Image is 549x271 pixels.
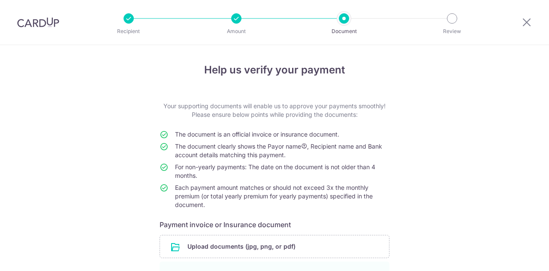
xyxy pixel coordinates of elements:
img: CardUp [17,17,59,27]
h6: Payment invoice or Insurance document [160,219,389,230]
p: Recipient [97,27,160,36]
span: Each payment amount matches or should not exceed 3x the monthly premium (or total yearly premium ... [175,184,373,208]
span: For non-yearly payments: The date on the document is not older than 4 months. [175,163,375,179]
p: Document [312,27,376,36]
div: Upload documents (jpg, png, or pdf) [160,235,389,258]
iframe: Opens a widget where you can find more information [494,245,540,267]
p: Amount [205,27,268,36]
p: Review [420,27,484,36]
h4: Help us verify your payment [160,62,389,78]
span: The document is an official invoice or insurance document. [175,131,339,138]
span: The document clearly shows the Payor name , Recipient name and Bank account details matching this... [175,143,382,158]
p: Your supporting documents will enable us to approve your payments smoothly! Please ensure below p... [160,102,389,119]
